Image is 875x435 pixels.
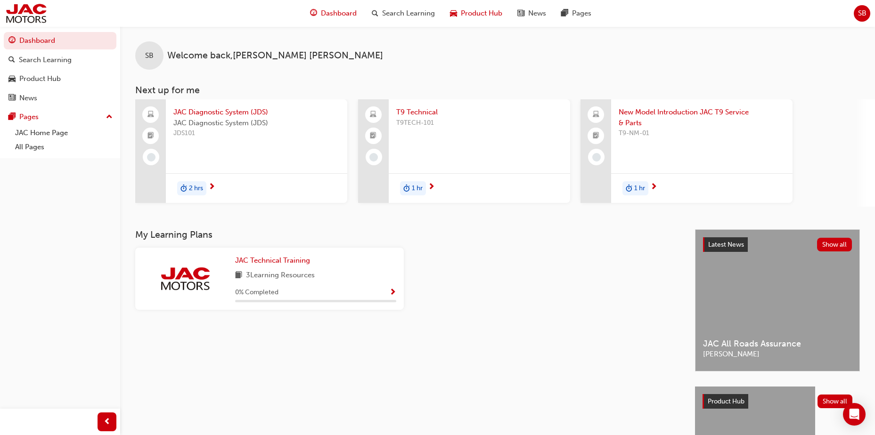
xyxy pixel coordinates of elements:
span: T9-NM-01 [619,128,785,139]
span: up-icon [106,111,113,123]
span: T9TECH-101 [396,118,563,129]
button: Show all [817,238,852,251]
span: 3 Learning Resources [246,270,315,282]
span: 1 hr [412,183,423,194]
span: 2 hrs [189,183,203,194]
span: learningRecordVerb_NONE-icon [592,153,601,161]
span: car-icon [450,8,457,19]
a: Latest NewsShow all [703,237,852,252]
a: search-iconSearch Learning [364,4,442,23]
a: news-iconNews [510,4,554,23]
span: Latest News [708,241,744,249]
div: Product Hub [19,73,61,84]
span: next-icon [428,183,435,192]
span: next-icon [208,183,215,192]
div: Pages [19,112,39,122]
a: Dashboard [4,32,116,49]
a: Latest NewsShow allJAC All Roads Assurance[PERSON_NAME] [695,229,860,371]
a: All Pages [11,140,116,154]
span: JDS101 [173,128,340,139]
span: prev-icon [104,416,111,428]
span: JAC Diagnostic System (JDS) [173,107,340,118]
span: next-icon [650,183,657,192]
button: Pages [4,108,116,126]
span: JAC Technical Training [235,256,310,265]
span: Product Hub [461,8,502,19]
span: T9 Technical [396,107,563,118]
span: laptop-icon [593,109,599,121]
a: JAC Home Page [11,126,116,140]
a: Product HubShow all [703,394,852,409]
button: DashboardSearch LearningProduct HubNews [4,30,116,108]
span: pages-icon [561,8,568,19]
a: News [4,89,116,107]
span: SB [858,8,867,19]
span: 0 % Completed [235,287,278,298]
img: jac-portal [159,266,211,291]
span: Product Hub [708,397,744,405]
span: search-icon [372,8,378,19]
span: search-icon [8,56,15,64]
span: duration-icon [180,182,187,194]
span: guage-icon [310,8,317,19]
button: Show Progress [389,287,396,298]
span: booktick-icon [147,130,154,142]
span: book-icon [235,270,242,282]
span: laptop-icon [370,109,376,121]
span: pages-icon [8,113,16,121]
a: New Model Introduction JAC T9 Service & PartsT9-NM-01duration-icon1 hr [581,99,793,203]
span: guage-icon [8,37,16,45]
span: news-icon [517,8,524,19]
button: Show all [818,395,853,408]
span: News [528,8,546,19]
button: SB [854,5,870,22]
a: Search Learning [4,51,116,69]
span: Show Progress [389,289,396,297]
span: Dashboard [321,8,357,19]
a: guage-iconDashboard [303,4,364,23]
span: duration-icon [403,182,410,194]
div: News [19,93,37,104]
span: Search Learning [382,8,435,19]
span: booktick-icon [593,130,599,142]
span: JAC Diagnostic System (JDS) [173,118,340,129]
span: news-icon [8,94,16,103]
span: Welcome back , [PERSON_NAME] [PERSON_NAME] [167,50,383,61]
img: jac-portal [5,3,48,24]
a: JAC Technical Training [235,255,314,266]
span: learningRecordVerb_NONE-icon [147,153,155,161]
span: Pages [572,8,591,19]
a: pages-iconPages [554,4,599,23]
span: car-icon [8,75,16,83]
span: laptop-icon [147,109,154,121]
span: learningRecordVerb_NONE-icon [369,153,378,161]
a: T9 TechnicalT9TECH-101duration-icon1 hr [358,99,570,203]
a: JAC Diagnostic System (JDS)JAC Diagnostic System (JDS)JDS101duration-icon2 hrs [135,99,347,203]
div: Search Learning [19,55,72,65]
span: [PERSON_NAME] [703,349,852,360]
span: SB [145,50,154,61]
a: car-iconProduct Hub [442,4,510,23]
h3: Next up for me [120,85,875,96]
span: booktick-icon [370,130,376,142]
span: duration-icon [626,182,632,194]
span: New Model Introduction JAC T9 Service & Parts [619,107,785,128]
span: JAC All Roads Assurance [703,338,852,349]
div: Open Intercom Messenger [843,403,866,426]
a: Product Hub [4,70,116,88]
h3: My Learning Plans [135,229,680,240]
span: 1 hr [634,183,645,194]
